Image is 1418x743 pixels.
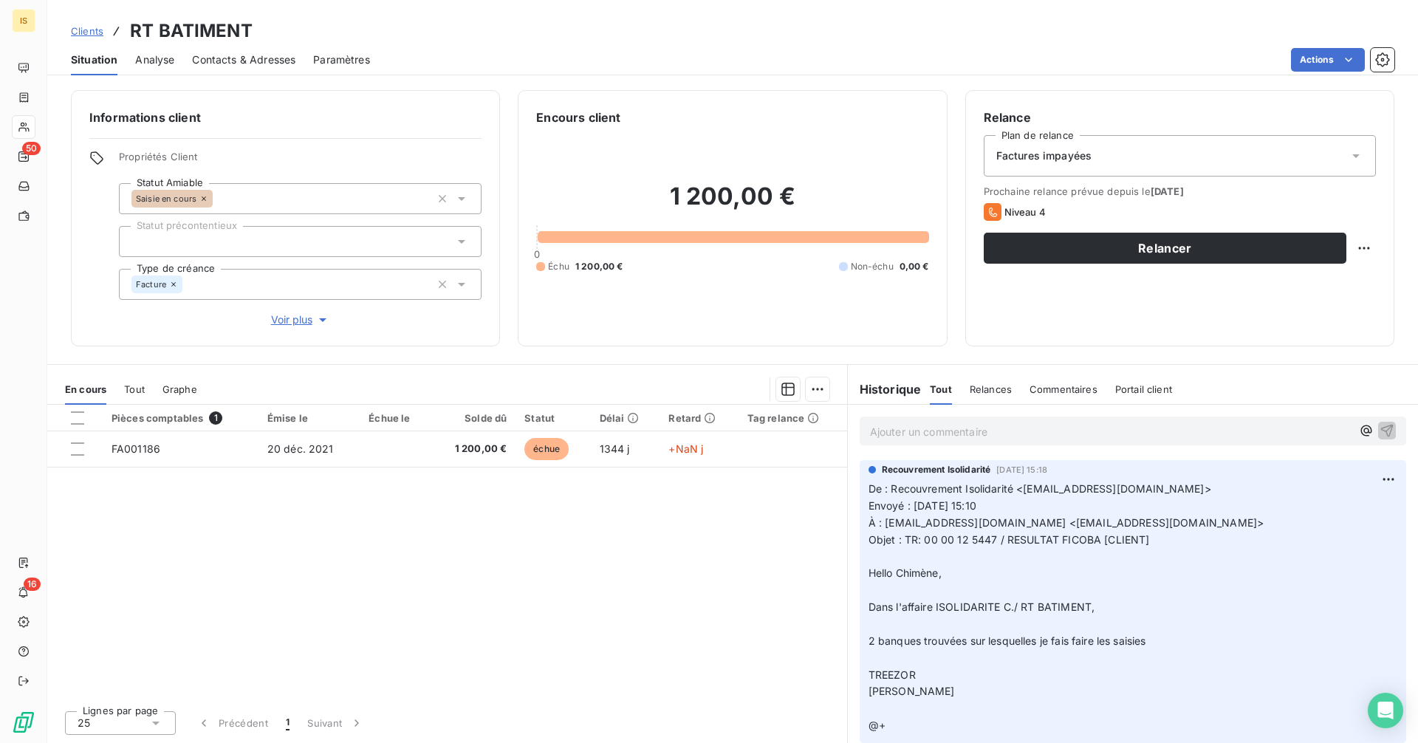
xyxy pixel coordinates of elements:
[71,52,117,67] span: Situation
[970,383,1012,395] span: Relances
[12,9,35,32] div: IS
[162,383,197,395] span: Graphe
[135,52,174,67] span: Analyse
[984,185,1376,197] span: Prochaine relance prévue depuis le
[130,18,253,44] h3: RT BATIMENT
[869,600,1095,613] span: Dans l'affaire ISOLIDARITE C./ RT BATIMENT,
[869,516,1264,529] span: À : [EMAIL_ADDRESS][DOMAIN_NAME] <[EMAIL_ADDRESS][DOMAIN_NAME]>
[869,533,1150,546] span: Objet : TR: 00 00 12 5447 / RESULTAT FICOBA [CLIENT]
[600,442,630,455] span: 1344 j
[136,194,196,203] span: Saisie en cours
[536,109,620,126] h6: Encours client
[524,438,569,460] span: échue
[124,383,145,395] span: Tout
[534,248,540,260] span: 0
[1151,185,1184,197] span: [DATE]
[869,634,1146,647] span: 2 banques trouvées sur lesquelles je fais faire les saisies
[136,280,166,289] span: Facture
[112,442,160,455] span: FA001186
[119,151,482,171] span: Propriétés Client
[213,192,225,205] input: Ajouter une valeur
[188,708,277,739] button: Précédent
[1115,383,1172,395] span: Portail client
[930,383,952,395] span: Tout
[869,668,916,681] span: TREEZOR
[1291,48,1365,72] button: Actions
[71,24,103,38] a: Clients
[267,412,352,424] div: Émise le
[1368,693,1403,728] div: Open Intercom Messenger
[440,442,507,456] span: 1 200,00 €
[24,578,41,591] span: 16
[313,52,370,67] span: Paramètres
[12,145,35,168] a: 50
[440,412,507,424] div: Solde dû
[298,708,373,739] button: Suivant
[600,412,651,424] div: Délai
[869,499,976,512] span: Envoyé : [DATE] 15:10
[71,25,103,37] span: Clients
[668,442,703,455] span: +NaN j
[668,412,729,424] div: Retard
[119,312,482,328] button: Voir plus
[536,182,928,226] h2: 1 200,00 €
[900,260,929,273] span: 0,00 €
[112,411,250,425] div: Pièces comptables
[89,109,482,126] h6: Informations client
[848,380,922,398] h6: Historique
[996,465,1047,474] span: [DATE] 15:18
[271,312,330,327] span: Voir plus
[286,716,290,730] span: 1
[182,278,194,291] input: Ajouter une valeur
[1030,383,1097,395] span: Commentaires
[267,442,334,455] span: 20 déc. 2021
[984,233,1346,264] button: Relancer
[984,109,1376,126] h6: Relance
[1004,206,1046,218] span: Niveau 4
[851,260,894,273] span: Non-échu
[869,719,886,731] span: @+
[131,235,143,248] input: Ajouter une valeur
[747,412,838,424] div: Tag relance
[524,412,581,424] div: Statut
[869,482,1211,495] span: De : Recouvrement Isolidarité <[EMAIL_ADDRESS][DOMAIN_NAME]>
[869,566,942,579] span: Hello Chimène,
[22,142,41,155] span: 50
[882,463,991,476] span: Recouvrement Isolidarité
[12,711,35,734] img: Logo LeanPay
[869,685,955,697] span: [PERSON_NAME]
[209,411,222,425] span: 1
[369,412,422,424] div: Échue le
[192,52,295,67] span: Contacts & Adresses
[277,708,298,739] button: 1
[65,383,106,395] span: En cours
[996,148,1092,163] span: Factures impayées
[78,716,90,730] span: 25
[575,260,623,273] span: 1 200,00 €
[548,260,569,273] span: Échu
